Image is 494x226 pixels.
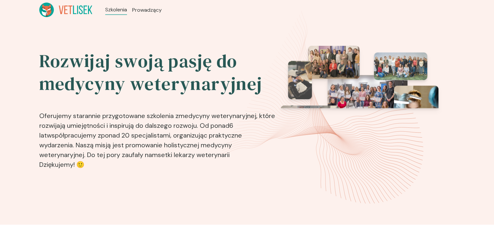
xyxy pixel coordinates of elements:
[101,131,170,140] b: ponad 20 specjalistami
[39,100,276,172] p: Oferujemy starannie przygotowane szkolenia z , które rozwijają umiejętności i inspirują do dalsze...
[179,112,256,120] b: medycyny weterynaryjnej
[281,46,438,175] img: eventsPhotosRoll2.png
[39,50,276,95] h2: Rozwijaj swoją pasję do medycyny weterynaryjnej
[132,6,162,14] a: Prowadzący
[158,151,230,159] b: setki lekarzy weterynarii
[105,6,127,14] a: Szkolenia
